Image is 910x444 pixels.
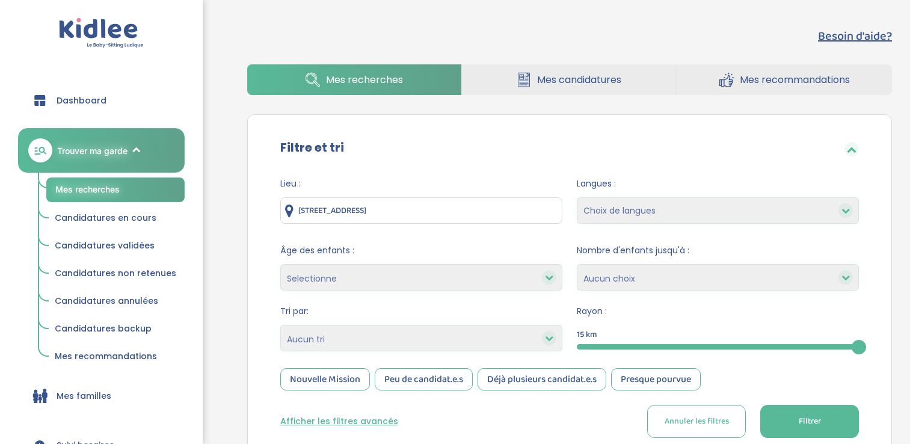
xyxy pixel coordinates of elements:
[55,267,176,279] span: Candidatures non retenues
[280,305,562,318] span: Tri par:
[577,305,859,318] span: Rayon :
[55,295,158,307] span: Candidatures annulées
[537,72,621,87] span: Mes candidatures
[478,368,606,390] div: Déjà plusieurs candidat.e.s
[799,415,821,428] span: Filtrer
[57,144,128,157] span: Trouver ma garde
[280,138,344,156] label: Filtre et tri
[46,290,185,313] a: Candidatures annulées
[55,212,156,224] span: Candidatures en cours
[740,72,850,87] span: Mes recommandations
[677,64,891,95] a: Mes recommandations
[280,415,398,428] button: Afficher les filtres avancés
[46,262,185,285] a: Candidatures non retenues
[18,128,185,173] a: Trouver ma garde
[55,239,155,251] span: Candidatures validées
[818,27,892,45] button: Besoin d'aide?
[375,368,473,390] div: Peu de candidat.e.s
[577,244,859,257] span: Nombre d'enfants jusqu'à :
[611,368,701,390] div: Presque pourvue
[647,405,746,438] button: Annuler les filtres
[57,94,106,107] span: Dashboard
[760,405,859,438] button: Filtrer
[18,79,185,122] a: Dashboard
[46,207,185,230] a: Candidatures en cours
[577,328,597,341] span: 15 km
[55,322,152,335] span: Candidatures backup
[46,318,185,341] a: Candidatures backup
[280,244,562,257] span: Âge des enfants :
[46,345,185,368] a: Mes recommandations
[46,235,185,257] a: Candidatures validées
[280,197,562,224] input: Ville ou code postale
[462,64,676,95] a: Mes candidatures
[59,18,144,49] img: logo.svg
[326,72,403,87] span: Mes recherches
[55,184,120,194] span: Mes recherches
[55,350,157,362] span: Mes recommandations
[247,64,461,95] a: Mes recherches
[665,415,729,428] span: Annuler les filtres
[280,368,370,390] div: Nouvelle Mission
[57,390,111,402] span: Mes familles
[18,374,185,418] a: Mes familles
[577,177,859,190] span: Langues :
[280,177,562,190] span: Lieu :
[46,177,185,202] a: Mes recherches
